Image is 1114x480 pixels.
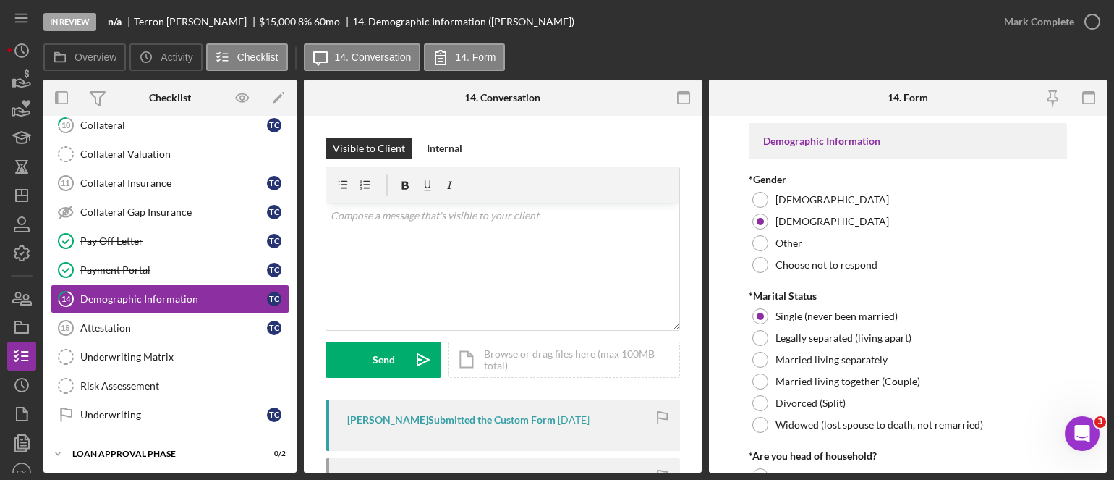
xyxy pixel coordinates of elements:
[990,7,1107,36] button: Mark Complete
[51,227,289,256] a: Pay Off LetterTC
[51,400,289,429] a: UnderwritingTC
[558,414,590,426] time: 2025-10-01 17:38
[61,120,71,130] tspan: 10
[1004,7,1074,36] div: Mark Complete
[134,16,259,28] div: Terron [PERSON_NAME]
[775,237,802,249] label: Other
[455,51,496,63] label: 14. Form
[314,16,340,28] div: 60 mo
[775,376,920,387] label: Married living together (Couple)
[267,321,281,335] div: T C
[237,51,278,63] label: Checklist
[775,419,983,431] label: Widowed (lost spouse to death, not remarried)
[424,43,505,71] button: 14. Form
[1094,416,1106,428] span: 3
[775,332,911,344] label: Legally separated (living apart)
[267,263,281,277] div: T C
[51,313,289,342] a: 15AttestationTC
[80,264,267,276] div: Payment Portal
[161,51,192,63] label: Activity
[333,138,405,159] div: Visible to Client
[61,294,71,303] tspan: 14
[149,92,191,104] div: Checklist
[326,342,441,378] button: Send
[298,16,312,28] div: 8 %
[80,409,267,421] div: Underwriting
[51,140,289,169] a: Collateral Valuation
[43,43,126,71] button: Overview
[888,92,928,104] div: 14. Form
[61,179,69,188] tspan: 11
[267,292,281,306] div: T C
[51,285,289,313] a: 14Demographic InformationTC
[749,290,1067,302] div: *Marital Status
[17,468,26,476] text: CS
[775,311,898,322] label: Single (never been married)
[326,138,412,159] button: Visible to Client
[420,138,469,159] button: Internal
[80,119,267,131] div: Collateral
[260,450,286,458] div: 0 / 2
[51,169,289,198] a: 11Collateral InsuranceTC
[80,293,267,305] div: Demographic Information
[51,256,289,285] a: Payment PortalTC
[72,450,250,458] div: Loan Approval Phase
[749,450,1067,462] div: *Are you head of household?
[51,198,289,227] a: Collateral Gap InsuranceTC
[749,174,1067,185] div: *Gender
[304,43,421,71] button: 14. Conversation
[267,205,281,219] div: T C
[80,351,289,363] div: Underwriting Matrix
[775,259,877,271] label: Choose not to respond
[775,397,846,409] label: Divorced (Split)
[464,92,540,104] div: 14. Conversation
[763,135,1053,147] div: Demographic Information
[775,216,889,227] label: [DEMOGRAPHIC_DATA]
[51,342,289,371] a: Underwriting Matrix
[108,16,122,28] b: n/a
[80,235,267,247] div: Pay Off Letter
[775,194,889,206] label: [DEMOGRAPHIC_DATA]
[352,16,574,28] div: 14. Demographic Information ([PERSON_NAME])
[775,354,888,366] label: Married living separately
[267,176,281,190] div: T C
[267,118,281,132] div: T C
[259,16,296,28] div: $15,000
[267,408,281,422] div: T C
[335,51,412,63] label: 14. Conversation
[80,380,289,392] div: Risk Assessement
[75,51,116,63] label: Overview
[373,342,395,378] div: Send
[129,43,202,71] button: Activity
[427,138,462,159] div: Internal
[80,322,267,334] div: Attestation
[1065,416,1100,451] iframe: Intercom live chat
[51,371,289,400] a: Risk Assessement
[267,234,281,248] div: T C
[61,324,69,332] tspan: 15
[43,13,96,31] div: In Review
[80,148,289,160] div: Collateral Valuation
[80,206,267,218] div: Collateral Gap Insurance
[80,177,267,189] div: Collateral Insurance
[51,111,289,140] a: 10CollateralTC
[347,414,556,426] div: [PERSON_NAME] Submitted the Custom Form
[206,43,288,71] button: Checklist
